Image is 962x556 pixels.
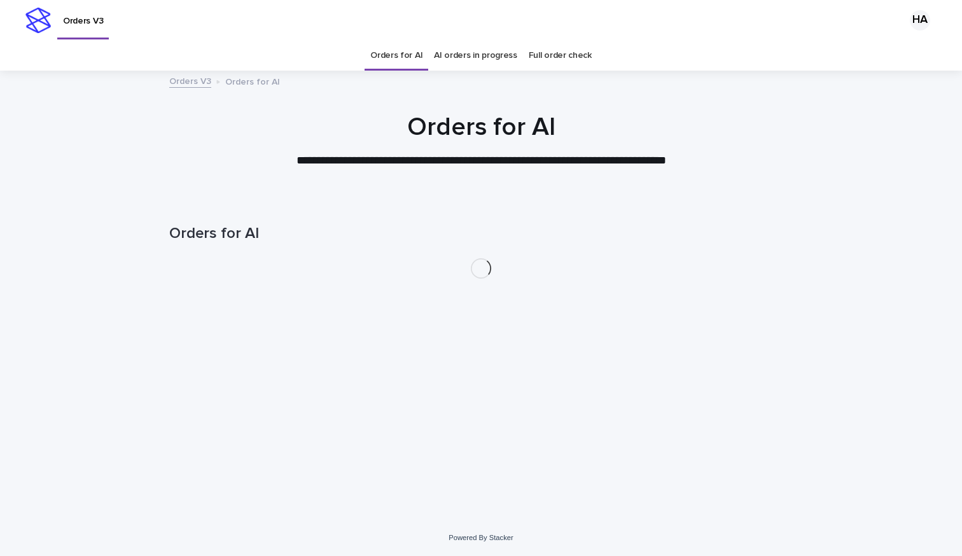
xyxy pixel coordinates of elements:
a: Full order check [529,41,592,71]
div: HA [910,10,930,31]
img: stacker-logo-s-only.png [25,8,51,33]
h1: Orders for AI [169,225,793,243]
p: Orders for AI [225,74,280,88]
a: Orders for AI [370,41,422,71]
a: Powered By Stacker [449,534,513,541]
a: AI orders in progress [434,41,517,71]
h1: Orders for AI [169,112,793,142]
a: Orders V3 [169,73,211,88]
